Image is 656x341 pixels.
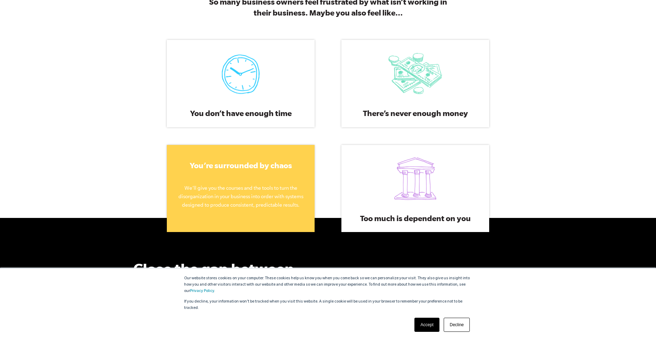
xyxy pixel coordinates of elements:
h3: There’s never enough money [350,108,481,118]
h2: Close the gap between the business you’ve dreamed of and the one you have. [133,260,323,329]
p: If you decline, your information won’t be tracked when you visit this website. A single cookie wi... [184,299,472,311]
a: Privacy Policy [190,289,214,293]
span: We’ll give you the courses and the tools to turn the disorganization in your business into order ... [178,185,303,208]
h3: You don’t have enough time [175,108,306,118]
a: Decline [444,318,470,332]
a: Accept [414,318,439,332]
img: EC_LP_Sales_Icon_Money [357,48,474,99]
h3: Too much is dependent on you [350,213,481,224]
p: Our website stores cookies on your computer. These cookies help us know you when you come back so... [184,275,472,294]
img: EC_LP_Sales_Icon_Time [182,48,300,99]
span: You’re surrounded by chaos [190,161,292,170]
img: EC_LP_Sales_Icon_Depend [357,153,474,204]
